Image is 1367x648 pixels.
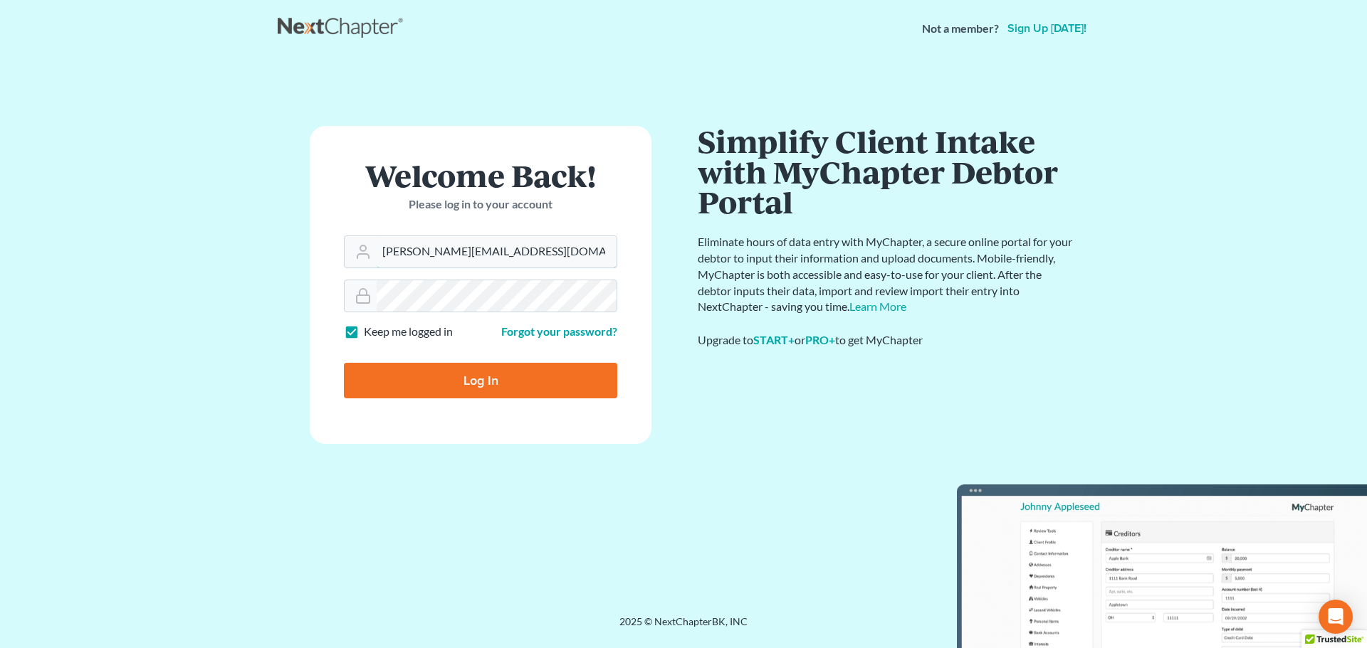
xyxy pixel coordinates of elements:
[501,324,617,338] a: Forgot your password?
[698,234,1075,315] p: Eliminate hours of data entry with MyChapter, a secure online portal for your debtor to input the...
[278,615,1089,640] div: 2025 © NextChapterBK, INC
[344,160,617,191] h1: Welcome Back!
[377,236,617,267] input: Email Address
[1319,600,1353,634] div: Open Intercom Messenger
[344,196,617,213] p: Please log in to your account
[753,333,795,346] a: START+
[849,299,906,313] a: Learn More
[922,21,999,37] strong: Not a member?
[364,324,453,340] label: Keep me logged in
[805,333,835,346] a: PRO+
[698,126,1075,217] h1: Simplify Client Intake with MyChapter Debtor Portal
[344,363,617,398] input: Log In
[1005,23,1089,34] a: Sign up [DATE]!
[698,332,1075,349] div: Upgrade to or to get MyChapter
